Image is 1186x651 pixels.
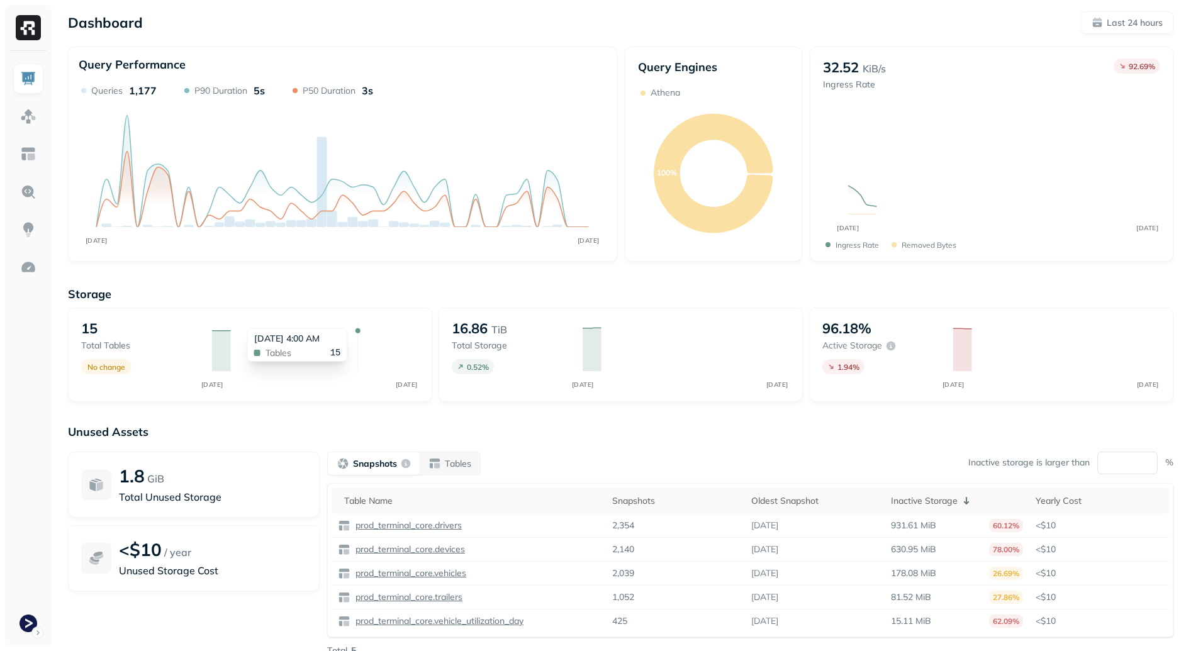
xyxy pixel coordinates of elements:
p: 178.08 MiB [891,567,936,579]
p: Unused Assets [68,425,1173,439]
a: prod_terminal_core.devices [350,543,465,555]
p: Dashboard [68,14,143,31]
p: [DATE] [751,543,778,555]
tspan: [DATE] [1137,224,1159,231]
p: [DATE] [751,615,778,627]
p: 15 [81,320,98,337]
p: 78.00% [989,543,1023,556]
tspan: [DATE] [201,381,223,389]
div: Oldest Snapshot [751,495,878,507]
div: Table Name [344,495,600,507]
a: prod_terminal_core.vehicle_utilization_day [350,615,523,627]
p: <$10 [119,538,162,560]
p: prod_terminal_core.devices [353,543,465,555]
p: Tables [445,458,471,470]
img: Optimization [20,259,36,275]
tspan: [DATE] [571,381,593,389]
p: 1.94 % [837,362,859,372]
img: table [338,520,350,532]
p: KiB/s [863,61,886,76]
img: table [338,591,350,604]
tspan: [DATE] [86,236,108,244]
p: No change [87,362,125,372]
p: 16.86 [452,320,488,337]
img: table [338,567,350,580]
p: 1,177 [129,84,157,97]
p: 2,039 [612,567,634,579]
p: Removed bytes [902,240,956,250]
img: Query Explorer [20,184,36,200]
p: Ingress Rate [823,79,886,91]
text: 100% [657,168,677,177]
p: 62.09% [989,615,1023,628]
p: P50 Duration [303,85,355,97]
p: 92.69 % [1129,62,1155,71]
tspan: [DATE] [837,224,859,231]
img: Assets [20,108,36,125]
img: table [338,543,350,556]
img: Asset Explorer [20,146,36,162]
p: Total Unused Storage [119,489,306,504]
div: Yearly Cost [1036,495,1163,507]
p: Query Performance [79,57,186,72]
p: GiB [147,471,164,486]
p: <$10 [1036,567,1163,579]
tspan: [DATE] [942,381,964,389]
tspan: [DATE] [766,381,788,389]
p: 425 [612,615,627,627]
p: 1.8 [119,465,145,487]
p: 5s [254,84,265,97]
button: Last 24 hours [1081,11,1173,34]
tspan: [DATE] [395,381,417,389]
p: [DATE] [751,520,778,531]
p: Storage [68,287,1173,301]
p: Query Engines [638,60,790,74]
div: Snapshots [612,495,739,507]
p: <$10 [1036,520,1163,531]
p: Inactive Storage [891,495,958,507]
p: 15.11 MiB [891,615,931,627]
p: Total storage [452,340,570,352]
p: 81.52 MiB [891,591,931,603]
p: prod_terminal_core.drivers [353,520,462,531]
p: Snapshots [353,458,397,470]
p: 1,052 [612,591,634,603]
a: prod_terminal_core.drivers [350,520,462,531]
p: TiB [491,322,507,337]
tspan: [DATE] [578,236,600,244]
p: [DATE] [751,567,778,579]
img: Terminal [20,615,37,632]
p: <$10 [1036,591,1163,603]
p: 26.69% [989,567,1023,580]
p: 2,354 [612,520,634,531]
p: Ingress Rate [836,240,879,250]
p: <$10 [1036,543,1163,555]
p: 931.61 MiB [891,520,936,531]
img: Dashboard [20,70,36,87]
img: Insights [20,221,36,238]
p: Queries [91,85,123,97]
p: 2,140 [612,543,634,555]
p: Athena [651,87,680,99]
a: prod_terminal_core.trailers [350,591,462,603]
img: table [338,615,350,628]
tspan: [DATE] [1136,381,1158,389]
p: P90 Duration [194,85,247,97]
p: prod_terminal_core.trailers [353,591,462,603]
p: % [1165,457,1173,469]
p: 96.18% [822,320,871,337]
p: 3s [362,84,373,97]
p: 32.52 [823,58,859,76]
p: 60.12% [989,519,1023,532]
a: prod_terminal_core.vehicles [350,567,466,579]
p: Last 24 hours [1107,17,1163,29]
p: [DATE] [751,591,778,603]
img: Ryft [16,15,41,40]
p: Total tables [81,340,199,352]
p: 27.86% [989,591,1023,604]
p: Unused Storage Cost [119,563,306,578]
p: prod_terminal_core.vehicles [353,567,466,579]
p: Active storage [822,340,882,352]
p: 0.52 % [467,362,489,372]
p: Inactive storage is larger than [968,457,1090,469]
